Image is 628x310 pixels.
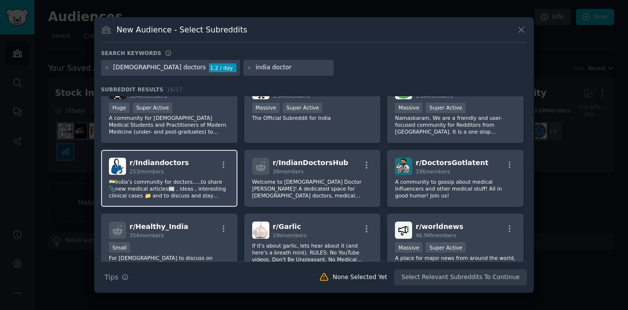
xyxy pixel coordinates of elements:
[273,223,301,230] span: r/ Garlic
[426,103,466,113] div: Super Active
[416,169,450,174] span: 196 members
[395,254,516,268] p: A place for major news from around the world, excluding US-internal news.
[109,114,230,135] p: A community for [DEMOGRAPHIC_DATA] Medical Students and Practitioners of Modern Medicine (under- ...
[416,223,463,230] span: r/ worldnews
[395,242,422,253] div: Massive
[252,103,280,113] div: Massive
[395,158,412,175] img: DoctorsGotlatent
[167,86,183,92] span: 16 / 17
[109,242,130,253] div: Small
[209,63,236,72] div: 1.2 / day
[130,223,188,230] span: r/ Healthy_India
[395,103,422,113] div: Massive
[273,232,307,238] span: 19k members
[283,103,323,113] div: Super Active
[273,93,310,99] span: 3.3M members
[252,242,373,263] p: If it's about garlic, lets hear about it (and here's a breath mint). RULES: No YouTube videos, Do...
[133,103,173,113] div: Super Active
[101,269,132,286] button: Tips
[109,178,230,199] p: 🇮🇳India’s community for doctors…..to share 📎new medical articles📰 , ideas , interesting clinical ...
[130,169,164,174] span: 253 members
[130,232,164,238] span: 354 members
[109,103,130,113] div: Huge
[105,272,118,282] span: Tips
[333,273,387,282] div: None Selected Yet
[113,63,206,72] div: [DEMOGRAPHIC_DATA] doctors
[426,242,466,253] div: Super Active
[109,254,230,275] p: For [DEMOGRAPHIC_DATA] to discuss on anything related to health (food, exercises, etc.), health i...
[101,50,161,56] h3: Search keywords
[395,222,412,239] img: worldnews
[273,159,348,167] span: r/ IndianDoctorsHub
[252,222,269,239] img: Garlic
[130,159,189,167] span: r/ Indiandoctors
[101,86,163,93] span: Subreddit Results
[395,114,516,135] p: Namaskaram, We are a friendly and user-focused community for Redditors from [GEOGRAPHIC_DATA]. It...
[109,158,126,175] img: Indiandoctors
[252,114,373,121] p: The Official Subreddit for India
[395,178,516,199] p: A community to gossip about medical Influencers and other medical stuff! All in good humor! Join us!
[416,232,456,238] span: 46.9M members
[416,159,488,167] span: r/ DoctorsGotlatent
[273,169,304,174] span: 39 members
[256,63,330,72] input: New Keyword
[416,93,453,99] span: 1.1M members
[117,25,247,35] h3: New Audience - Select Subreddits
[252,178,373,199] p: Welcome to [DEMOGRAPHIC_DATA] Doctor [PERSON_NAME]! A dedicated space for [DEMOGRAPHIC_DATA] doct...
[130,93,167,99] span: 324k members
